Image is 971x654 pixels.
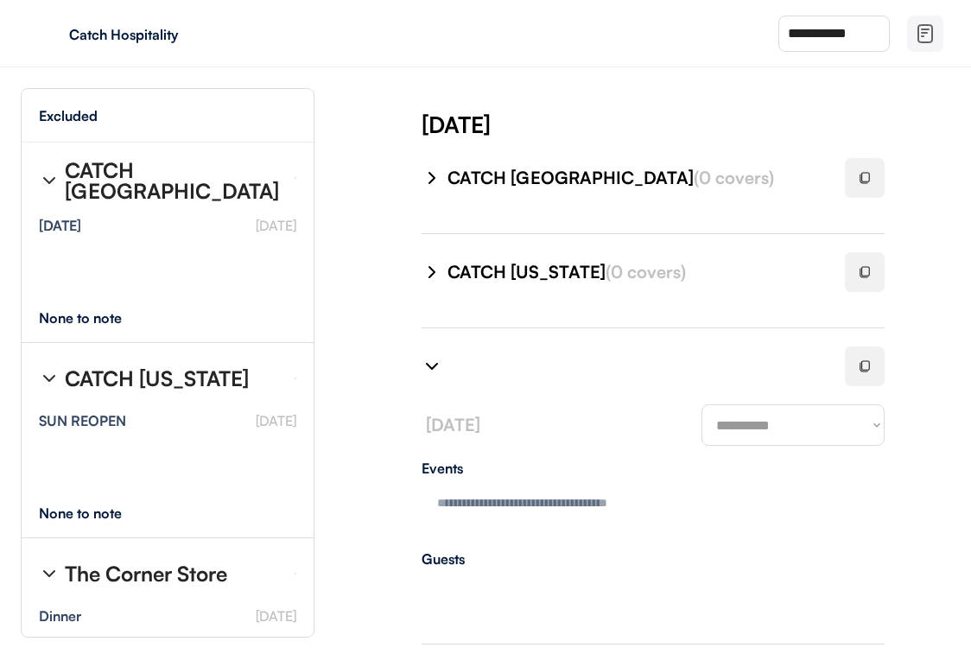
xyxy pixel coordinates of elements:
div: Guests [422,552,885,566]
div: Catch Hospitality [69,28,287,41]
img: chevron-right%20%281%29.svg [39,563,60,584]
img: chevron-right%20%281%29.svg [422,356,442,377]
div: CATCH [GEOGRAPHIC_DATA] [65,160,281,201]
font: [DATE] [256,217,296,234]
div: CATCH [US_STATE] [447,260,824,284]
img: chevron-right%20%281%29.svg [422,262,442,283]
div: CATCH [GEOGRAPHIC_DATA] [447,166,824,190]
font: (0 covers) [694,167,774,188]
font: [DATE] [256,412,296,429]
font: [DATE] [256,607,296,625]
div: [DATE] [39,219,81,232]
img: file-02.svg [915,23,936,44]
img: yH5BAEAAAAALAAAAAABAAEAAAIBRAA7 [35,20,62,48]
div: Excluded [39,109,98,123]
div: [DATE] [422,109,971,140]
div: The Corner Store [65,563,227,584]
div: None to note [39,506,154,520]
div: Dinner [39,609,81,623]
img: chevron-right%20%281%29.svg [422,168,442,188]
div: None to note [39,311,154,325]
font: [DATE] [426,414,480,435]
div: CATCH [US_STATE] [65,368,249,389]
div: Events [422,461,885,475]
img: chevron-right%20%281%29.svg [39,170,60,191]
font: (0 covers) [606,261,686,283]
div: SUN REOPEN [39,414,126,428]
img: chevron-right%20%281%29.svg [39,368,60,389]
